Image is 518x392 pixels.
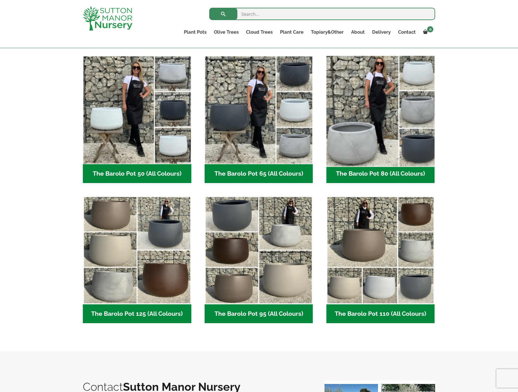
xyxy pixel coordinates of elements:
[326,196,435,304] img: The Barolo Pot 110 (All Colours)
[324,53,437,167] img: The Barolo Pot 80 (All Colours)
[205,196,313,323] a: Visit product category The Barolo Pot 95 (All Colours)
[326,56,435,183] a: Visit product category The Barolo Pot 80 (All Colours)
[419,28,435,36] a: 0
[83,304,191,323] h2: The Barolo Pot 125 (All Colours)
[83,56,191,183] a: Visit product category The Barolo Pot 50 (All Colours)
[427,26,433,32] span: 0
[205,304,313,323] h2: The Barolo Pot 95 (All Colours)
[83,164,191,183] h2: The Barolo Pot 50 (All Colours)
[180,28,210,36] a: Plant Pots
[205,56,313,164] img: The Barolo Pot 65 (All Colours)
[394,28,419,36] a: Contact
[347,28,368,36] a: About
[83,6,132,31] img: logo
[83,56,191,164] img: The Barolo Pot 50 (All Colours)
[242,28,276,36] a: Cloud Trees
[83,196,191,304] img: The Barolo Pot 125 (All Colours)
[205,164,313,183] h2: The Barolo Pot 65 (All Colours)
[307,28,347,36] a: Topiary&Other
[326,304,435,323] h2: The Barolo Pot 110 (All Colours)
[368,28,394,36] a: Delivery
[276,28,307,36] a: Plant Care
[210,28,242,36] a: Olive Trees
[83,196,191,323] a: Visit product category The Barolo Pot 125 (All Colours)
[326,196,435,323] a: Visit product category The Barolo Pot 110 (All Colours)
[326,164,435,183] h2: The Barolo Pot 80 (All Colours)
[205,56,313,183] a: Visit product category The Barolo Pot 65 (All Colours)
[209,8,435,20] input: Search...
[205,196,313,304] img: The Barolo Pot 95 (All Colours)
